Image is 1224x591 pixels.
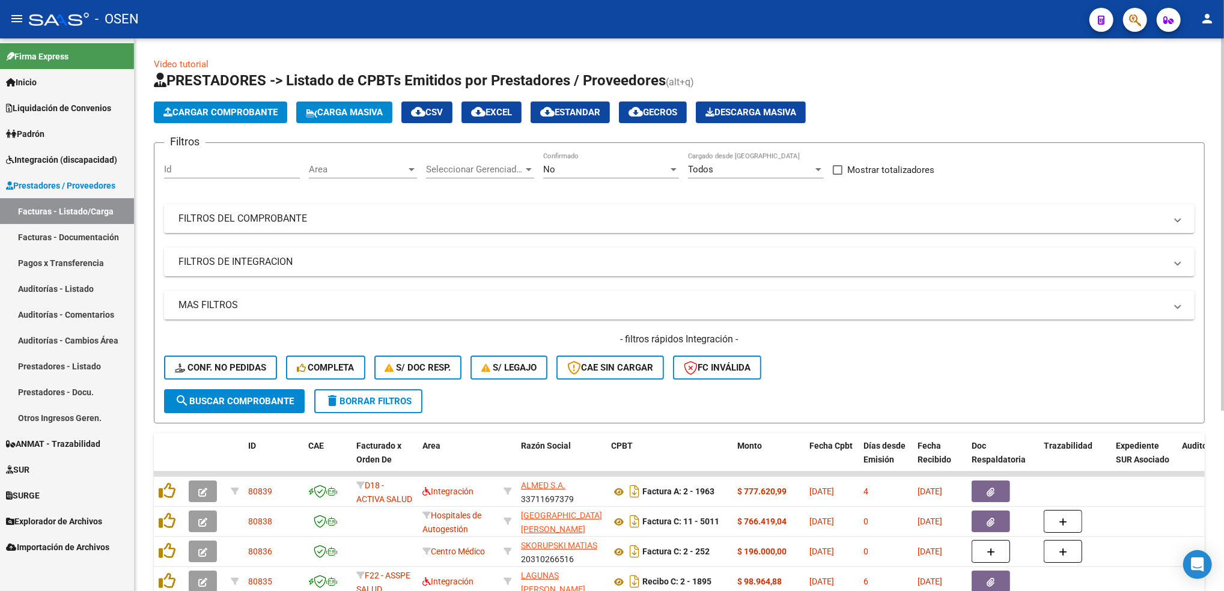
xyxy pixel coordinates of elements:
[859,433,913,486] datatable-header-cell: Días desde Emisión
[629,105,643,119] mat-icon: cloud_download
[629,107,677,118] span: Gecros
[6,515,102,528] span: Explorador de Archivos
[422,577,473,586] span: Integración
[154,102,287,123] button: Cargar Comprobante
[426,164,523,175] span: Seleccionar Gerenciador
[705,107,796,118] span: Descarga Masiva
[627,542,642,561] i: Descargar documento
[303,433,352,486] datatable-header-cell: CAE
[516,433,606,486] datatable-header-cell: Razón Social
[521,509,601,534] div: 30999275474
[6,102,111,115] span: Liquidación de Convenios
[422,441,440,450] span: Area
[461,102,522,123] button: EXCEL
[972,441,1026,464] span: Doc Respaldatoria
[411,107,443,118] span: CSV
[627,572,642,591] i: Descargar documento
[164,333,1195,346] h4: - filtros rápidos Integración -
[178,255,1166,268] mat-panel-title: FILTROS DE INTEGRACION
[606,433,732,486] datatable-header-cell: CPBT
[6,50,69,63] span: Firma Express
[809,577,834,586] span: [DATE]
[243,433,303,486] datatable-header-cell: ID
[531,102,610,123] button: Estandar
[642,577,711,587] strong: Recibo C: 2 - 1895
[863,517,868,526] span: 0
[809,517,834,526] span: [DATE]
[666,76,694,88] span: (alt+q)
[1182,441,1217,450] span: Auditoria
[471,107,512,118] span: EXCEL
[422,547,485,556] span: Centro Médico
[567,362,653,373] span: CAE SIN CARGAR
[627,482,642,501] i: Descargar documento
[737,486,787,496] strong: $ 777.620,99
[627,512,642,531] i: Descargar documento
[863,547,868,556] span: 0
[696,102,806,123] app-download-masive: Descarga masiva de comprobantes (adjuntos)
[296,102,392,123] button: Carga Masiva
[918,441,951,464] span: Fecha Recibido
[6,127,44,141] span: Padrón
[642,487,714,497] strong: Factura A: 2 - 1963
[737,577,782,586] strong: $ 98.964,88
[164,204,1195,233] mat-expansion-panel-header: FILTROS DEL COMPROBANTE
[521,541,597,550] span: SKORUPSKI MATIAS
[248,517,272,526] span: 80838
[918,517,942,526] span: [DATE]
[6,541,109,554] span: Importación de Archivos
[164,389,305,413] button: Buscar Comprobante
[325,393,339,408] mat-icon: delete
[809,441,853,450] span: Fecha Cpbt
[385,362,451,373] span: S/ Doc Resp.
[374,356,462,380] button: S/ Doc Resp.
[521,441,571,450] span: Razón Social
[918,486,942,496] span: [DATE]
[422,486,473,496] span: Integración
[325,396,412,407] span: Borrar Filtros
[352,433,418,486] datatable-header-cell: Facturado x Orden De
[6,153,117,166] span: Integración (discapacidad)
[809,547,834,556] span: [DATE]
[95,6,139,32] span: - OSEN
[401,102,452,123] button: CSV
[422,511,481,534] span: Hospitales de Autogestión
[737,517,787,526] strong: $ 766.419,04
[1111,433,1177,486] datatable-header-cell: Expediente SUR Asociado
[175,362,266,373] span: Conf. no pedidas
[1116,441,1169,464] span: Expediente SUR Asociado
[6,463,29,476] span: SUR
[164,291,1195,320] mat-expansion-panel-header: MAS FILTROS
[642,547,710,557] strong: Factura C: 2 - 252
[863,577,868,586] span: 6
[6,179,115,192] span: Prestadores / Proveedores
[540,107,600,118] span: Estandar
[248,547,272,556] span: 80836
[178,212,1166,225] mat-panel-title: FILTROS DEL COMPROBANTE
[696,102,806,123] button: Descarga Masiva
[248,486,272,496] span: 80839
[611,441,633,450] span: CPBT
[6,489,40,502] span: SURGE
[847,163,934,177] span: Mostrar totalizadores
[521,511,602,534] span: [GEOGRAPHIC_DATA][PERSON_NAME]
[175,393,189,408] mat-icon: search
[737,441,762,450] span: Monto
[863,441,906,464] span: Días desde Emisión
[688,164,713,175] span: Todos
[309,164,406,175] span: Area
[673,356,761,380] button: FC Inválida
[248,577,272,586] span: 80835
[10,11,24,26] mat-icon: menu
[154,72,666,89] span: PRESTADORES -> Listado de CPBTs Emitidos por Prestadores / Proveedores
[154,59,209,70] a: Video tutorial
[918,577,942,586] span: [DATE]
[1044,441,1092,450] span: Trazabilidad
[540,105,555,119] mat-icon: cloud_download
[642,517,719,527] strong: Factura C: 11 - 5011
[248,441,256,450] span: ID
[543,164,555,175] span: No
[805,433,859,486] datatable-header-cell: Fecha Cpbt
[737,547,787,556] strong: $ 196.000,00
[6,437,100,450] span: ANMAT - Trazabilidad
